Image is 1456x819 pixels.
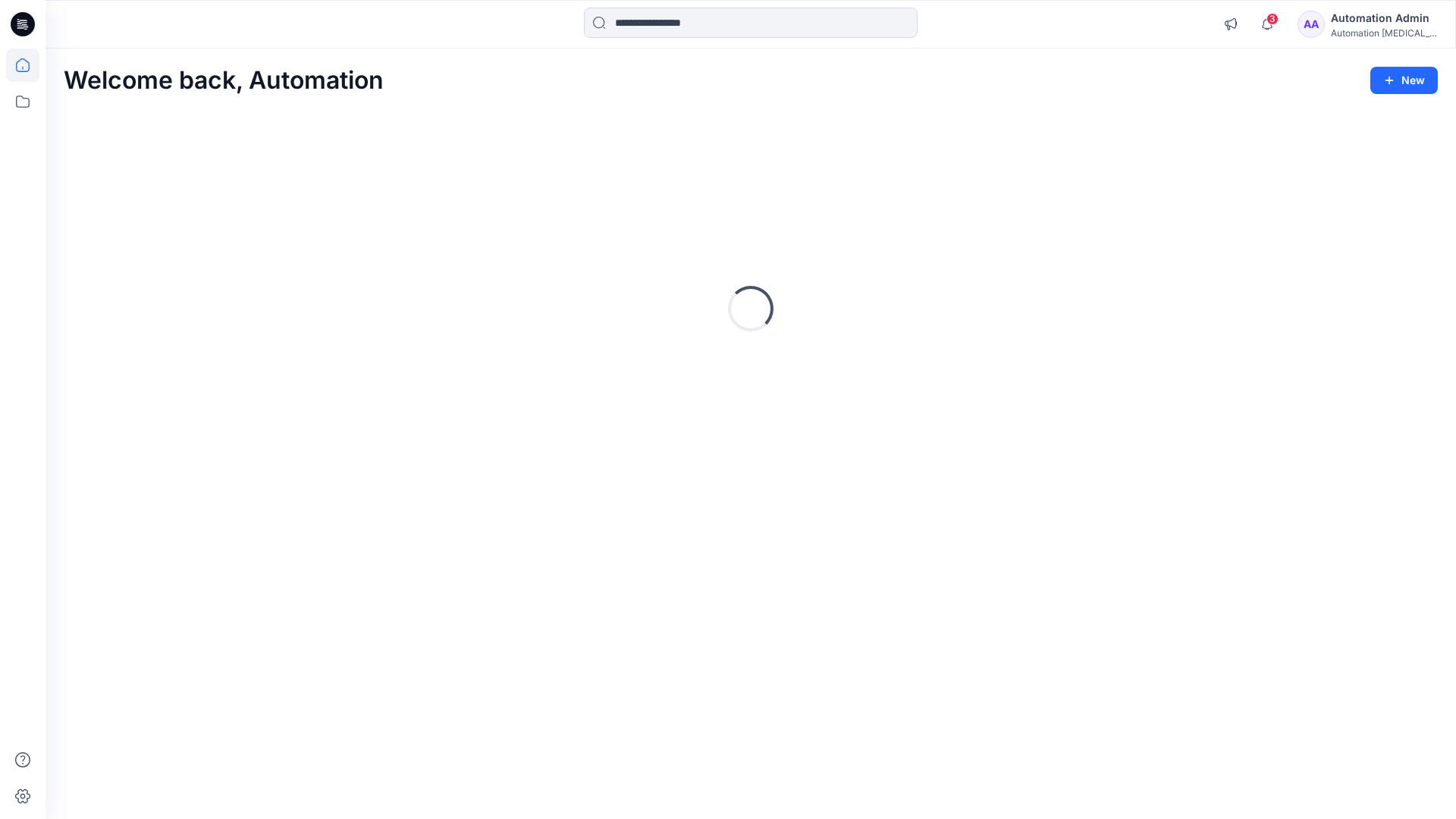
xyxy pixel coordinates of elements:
[1266,13,1279,25] span: 3
[1331,27,1437,39] div: Automation [MEDICAL_DATA]...
[64,67,384,95] h2: Welcome back, Automation
[1331,9,1437,27] div: Automation Admin
[1298,11,1325,38] div: AA
[1370,67,1438,94] button: New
